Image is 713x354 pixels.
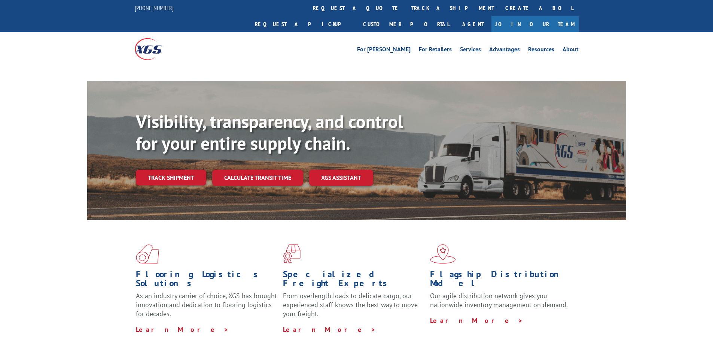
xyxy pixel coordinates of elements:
a: [PHONE_NUMBER] [135,4,174,12]
span: As an industry carrier of choice, XGS has brought innovation and dedication to flooring logistics... [136,291,277,318]
a: For Retailers [419,46,452,55]
a: Customer Portal [357,16,455,32]
a: Join Our Team [491,16,579,32]
h1: Specialized Freight Experts [283,270,424,291]
b: Visibility, transparency, and control for your entire supply chain. [136,110,403,155]
h1: Flagship Distribution Model [430,270,572,291]
p: From overlength loads to delicate cargo, our experienced staff knows the best way to move your fr... [283,291,424,325]
img: xgs-icon-focused-on-flooring-red [283,244,301,264]
span: Our agile distribution network gives you nationwide inventory management on demand. [430,291,568,309]
a: Agent [455,16,491,32]
a: Advantages [489,46,520,55]
a: About [563,46,579,55]
a: Learn More > [430,316,523,325]
img: xgs-icon-total-supply-chain-intelligence-red [136,244,159,264]
a: Resources [528,46,554,55]
a: Services [460,46,481,55]
a: Request a pickup [249,16,357,32]
a: Track shipment [136,170,206,185]
a: Learn More > [136,325,229,334]
a: For [PERSON_NAME] [357,46,411,55]
a: Learn More > [283,325,376,334]
a: XGS ASSISTANT [309,170,373,186]
a: Calculate transit time [212,170,303,186]
h1: Flooring Logistics Solutions [136,270,277,291]
img: xgs-icon-flagship-distribution-model-red [430,244,456,264]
